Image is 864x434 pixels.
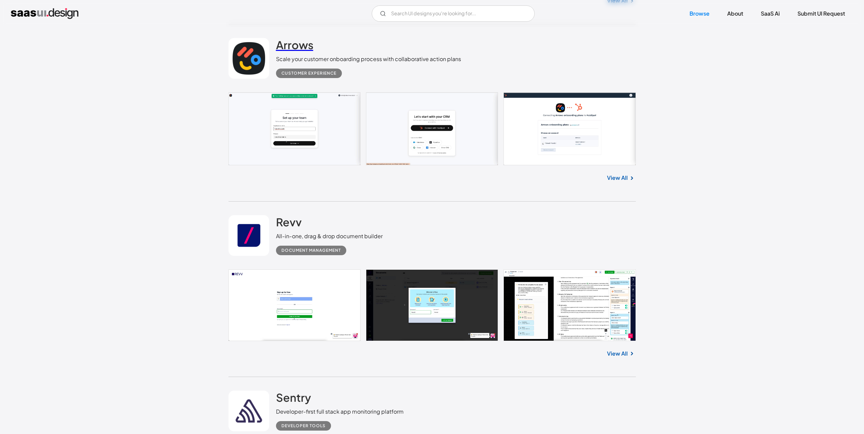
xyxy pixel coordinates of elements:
[276,232,383,240] div: All-in-one, drag & drop document builder
[276,391,311,408] a: Sentry
[281,246,341,254] div: Document Management
[11,8,78,19] a: home
[276,38,313,52] h2: Arrows
[789,6,853,21] a: Submit UI Request
[276,391,311,404] h2: Sentry
[681,6,718,21] a: Browse
[753,6,788,21] a: SaaS Ai
[276,215,302,229] h2: Revv
[281,422,326,430] div: Developer tools
[372,5,535,22] input: Search UI designs you're looking for...
[719,6,751,21] a: About
[372,5,535,22] form: Email Form
[276,215,302,232] a: Revv
[276,38,313,55] a: Arrows
[276,408,404,416] div: Developer-first full stack app monitoring platform
[607,350,628,358] a: View All
[607,174,628,182] a: View All
[276,55,461,63] div: Scale your customer onboarding process with collaborative action plans
[281,69,336,77] div: Customer Experience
